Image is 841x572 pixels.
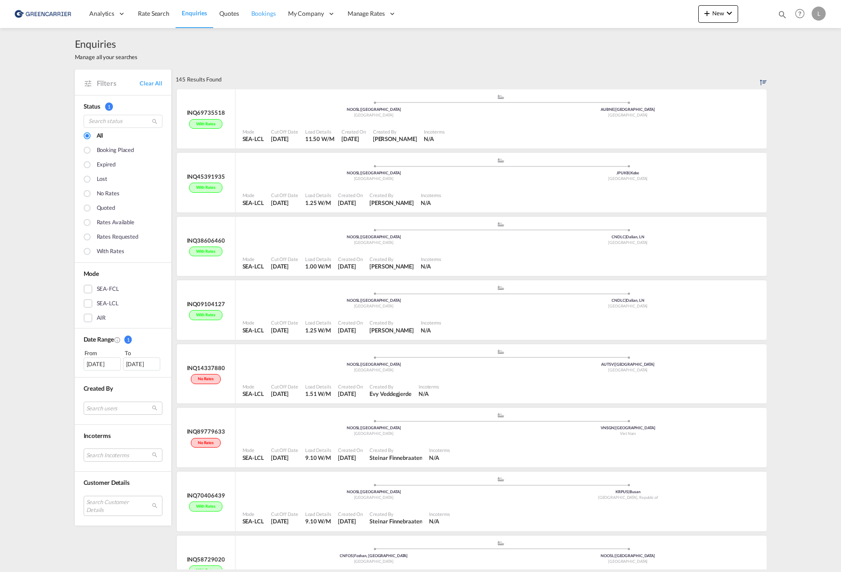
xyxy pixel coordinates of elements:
div: Sort by: Created on [760,70,767,89]
div: Eirik Rasmussen [369,199,414,207]
div: SEA-FCL [97,285,119,293]
div: INQ70406439With rates assets/icons/custom/ship-fill.svgassets/icons/custom/roll-o-plane.svgOrigin... [176,472,767,536]
span: | [360,362,361,367]
span: NOOSL [GEOGRAPHIC_DATA] [347,425,401,430]
div: AIR [97,314,106,322]
div: 26 Aug 2025 [341,135,366,143]
span: [GEOGRAPHIC_DATA] [608,367,647,372]
span: Created By [84,385,113,392]
div: With rates [189,310,222,320]
span: Rate Search [138,10,169,17]
div: 25 Aug 2025 [338,517,362,525]
div: Mode [243,256,264,262]
span: | [614,362,615,367]
div: Load Details [305,383,331,390]
span: Status [84,102,100,110]
span: NOOSL [GEOGRAPHIC_DATA] [347,362,401,367]
span: Steinar Finnebraaten [369,454,422,461]
div: Load Details [305,256,331,262]
div: From [84,349,122,357]
md-icon: assets/icons/custom/ship-fill.svg [496,158,506,162]
div: Incoterms [424,128,444,135]
div: Created On [338,319,362,326]
md-icon: assets/icons/custom/ship-fill.svg [496,95,506,99]
span: Bookings [251,10,276,17]
div: Cut Off Date [271,511,298,517]
span: NOOSL [GEOGRAPHIC_DATA] [601,553,655,558]
div: 25 Aug 2025 [271,517,298,525]
div: With rates [97,247,124,257]
div: Mode [243,128,264,135]
div: INQ09104127 [187,300,225,308]
div: Load Details [305,511,331,517]
div: Mode [243,511,264,517]
span: 1 [124,335,132,344]
span: New [702,10,735,17]
img: e39c37208afe11efa9cb1d7a6ea7d6f5.png [13,4,72,24]
div: With rates [189,119,222,129]
div: N/A [419,390,429,398]
div: Mode [243,447,264,453]
div: 1.25 W/M [305,199,331,207]
span: [DATE] [338,199,355,206]
md-checkbox: SEA-LCL [84,299,162,308]
md-icon: assets/icons/custom/ship-fill.svg [496,222,506,226]
div: 26 Aug 2025 [271,135,298,143]
div: Cut Off Date [271,319,298,326]
div: 11.50 W/M [305,135,334,143]
span: Quotes [219,10,239,17]
div: SEA-LCL [243,517,264,525]
div: Mode [243,192,264,198]
div: Load Details [305,319,331,326]
div: icon-magnify [778,10,787,23]
div: [DATE] [123,357,160,371]
div: SEA-LCL [243,454,264,462]
span: | [625,234,626,239]
span: [DATE] [338,327,355,334]
div: N/A [424,135,434,143]
div: 1.00 W/M [305,262,331,270]
span: Customer Details [84,479,130,486]
button: icon-plus 400-fgNewicon-chevron-down [698,5,738,23]
md-icon: icon-magnify [778,10,787,19]
div: Created On [338,447,362,453]
span: Mode [84,270,99,277]
div: Created By [369,383,412,390]
span: Steinar Finnebraaten [369,518,422,525]
span: Filters [97,78,140,88]
span: | [360,234,361,239]
span: [GEOGRAPHIC_DATA] [354,304,394,308]
span: [DATE] [271,390,289,397]
span: | [360,425,361,430]
span: 1 [105,102,113,111]
span: [GEOGRAPHIC_DATA] [354,495,394,500]
span: KRPUS Busan [616,489,640,494]
span: [GEOGRAPHIC_DATA] [608,240,647,245]
span: Manage all your searches [75,53,138,61]
div: Mode [243,319,264,326]
md-icon: Created On [114,336,121,343]
span: [DATE] [271,327,289,334]
span: [PERSON_NAME] [369,263,414,270]
div: Cut Off Date [271,447,298,453]
span: [GEOGRAPHIC_DATA] [354,176,394,181]
span: [PERSON_NAME] [369,199,414,206]
span: [DATE] [271,263,289,270]
div: N/A [429,454,439,462]
div: With rates [189,183,222,193]
div: With rates [189,247,222,257]
span: NOOSL [GEOGRAPHIC_DATA] [347,234,401,239]
span: [GEOGRAPHIC_DATA] [354,240,394,245]
div: 25 Aug 2025 [271,262,298,270]
div: Incoterms [429,447,450,453]
span: | [614,425,616,430]
md-icon: icon-chevron-down [724,8,735,18]
div: Lost [97,175,108,184]
md-checkbox: SEA-FCL [84,285,162,293]
div: Quoted [97,204,115,213]
div: INQ70406439 [187,491,225,499]
div: Load Details [305,447,331,453]
div: All [97,131,103,141]
span: Analytics [89,9,114,18]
